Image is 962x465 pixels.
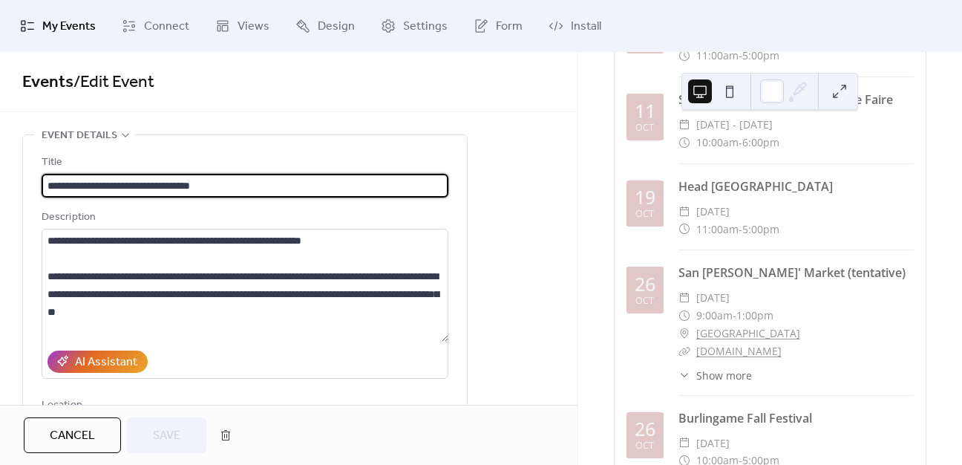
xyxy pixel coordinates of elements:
[739,47,742,65] span: -
[9,6,107,46] a: My Events
[635,188,655,207] div: 19
[696,47,739,65] span: 11:00am
[739,221,742,238] span: -
[678,368,690,383] div: ​
[284,6,366,46] a: Design
[678,134,690,152] div: ​
[678,325,690,342] div: ​
[696,344,782,358] a: [DOMAIN_NAME]
[678,289,690,307] div: ​
[462,6,534,46] a: Form
[48,351,148,373] button: AI Assistant
[42,209,445,227] div: Description
[204,6,281,46] a: Views
[22,66,73,99] a: Events
[42,154,445,172] div: Title
[42,397,445,414] div: Location
[678,203,690,221] div: ​
[50,427,95,445] span: Cancel
[696,116,773,134] span: [DATE] - [DATE]
[696,134,739,152] span: 10:00am
[742,134,779,152] span: 6:00pm
[696,203,730,221] span: [DATE]
[678,307,690,325] div: ​
[678,368,752,383] button: ​Show more
[696,289,730,307] span: [DATE]
[678,116,690,134] div: ​
[635,209,654,219] div: Oct
[733,307,736,325] span: -
[678,409,914,427] div: Burlingame Fall Festival
[318,18,355,36] span: Design
[696,325,800,342] a: [GEOGRAPHIC_DATA]
[370,6,459,46] a: Settings
[678,221,690,238] div: ​
[111,6,200,46] a: Connect
[635,275,655,293] div: 26
[238,18,269,36] span: Views
[739,134,742,152] span: -
[42,18,96,36] span: My Events
[75,354,137,371] div: AI Assistant
[537,6,612,46] a: Install
[635,123,654,133] div: Oct
[403,18,448,36] span: Settings
[696,435,730,452] span: [DATE]
[678,91,914,108] div: San [PERSON_NAME] Art & Wine Faire
[635,296,654,306] div: Oct
[496,18,523,36] span: Form
[24,417,121,453] button: Cancel
[144,18,189,36] span: Connect
[678,435,690,452] div: ​
[696,368,752,383] span: Show more
[696,221,739,238] span: 11:00am
[736,307,773,325] span: 1:00pm
[742,221,779,238] span: 5:00pm
[678,264,906,281] a: San [PERSON_NAME]' Market (tentative)
[742,47,779,65] span: 5:00pm
[42,127,117,145] span: Event details
[635,102,655,120] div: 11
[571,18,601,36] span: Install
[678,178,914,195] div: Head [GEOGRAPHIC_DATA]
[678,47,690,65] div: ​
[635,441,654,451] div: Oct
[696,307,733,325] span: 9:00am
[73,66,154,99] span: / Edit Event
[678,342,690,360] div: ​
[635,420,655,438] div: 26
